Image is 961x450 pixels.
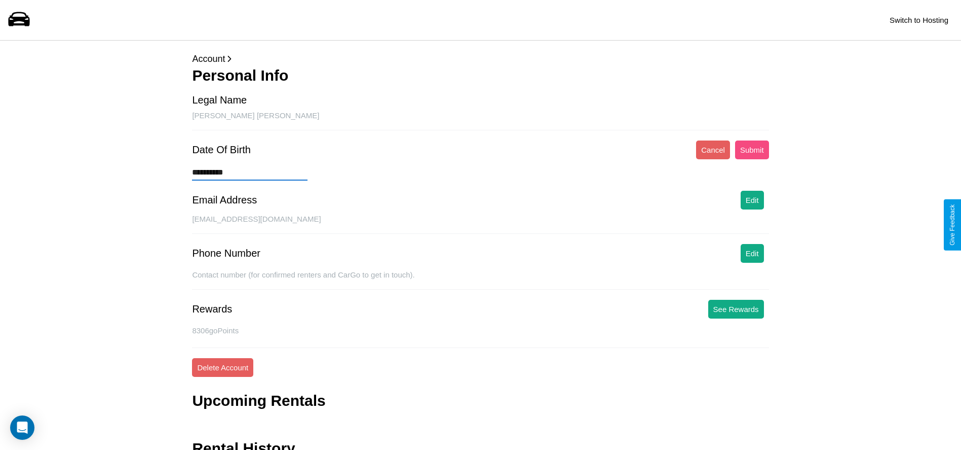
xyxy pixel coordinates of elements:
[192,270,768,290] div: Contact number (for confirmed renters and CarGo to get in touch).
[949,204,956,246] div: Give Feedback
[192,358,253,377] button: Delete Account
[192,144,251,156] div: Date Of Birth
[192,248,260,259] div: Phone Number
[192,303,232,315] div: Rewards
[192,111,768,130] div: [PERSON_NAME] [PERSON_NAME]
[192,67,768,84] h3: Personal Info
[192,392,325,409] h3: Upcoming Rentals
[192,215,768,234] div: [EMAIL_ADDRESS][DOMAIN_NAME]
[708,300,764,319] button: See Rewards
[885,11,953,29] button: Switch to Hosting
[696,141,730,159] button: Cancel
[741,244,764,263] button: Edit
[192,194,257,206] div: Email Address
[10,416,34,440] div: Open Intercom Messenger
[192,94,247,106] div: Legal Name
[735,141,769,159] button: Submit
[192,324,768,337] p: 8306 goPoints
[741,191,764,210] button: Edit
[192,51,768,67] p: Account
